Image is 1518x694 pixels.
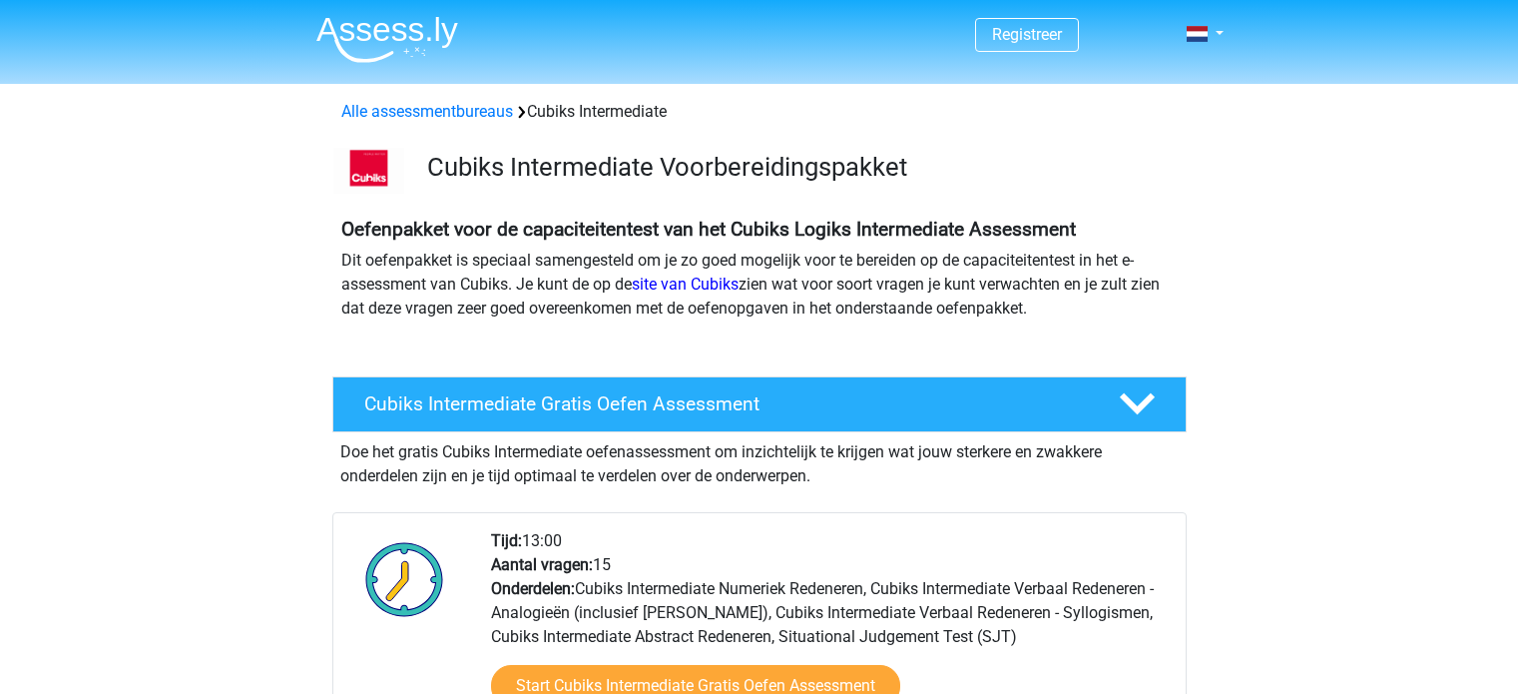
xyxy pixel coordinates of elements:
b: Oefenpakket voor de capaciteitentest van het Cubiks Logiks Intermediate Assessment [341,218,1076,241]
img: Klok [354,529,455,629]
a: Registreer [992,25,1062,44]
img: logo-cubiks-300x193.png [333,148,404,194]
a: Cubiks Intermediate Gratis Oefen Assessment [324,376,1195,432]
h4: Cubiks Intermediate Gratis Oefen Assessment [364,392,1087,415]
div: Doe het gratis Cubiks Intermediate oefenassessment om inzichtelijk te krijgen wat jouw sterkere e... [332,432,1187,488]
a: Alle assessmentbureaus [341,102,513,121]
b: Aantal vragen: [491,555,593,574]
b: Onderdelen: [491,579,575,598]
b: Tijd: [491,531,522,550]
a: site van Cubiks [632,275,739,294]
div: Cubiks Intermediate [333,100,1186,124]
img: Assessly [316,16,458,63]
h3: Cubiks Intermediate Voorbereidingspakket [427,152,1171,183]
p: Dit oefenpakket is speciaal samengesteld om je zo goed mogelijk voor te bereiden op de capaciteit... [341,249,1178,321]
